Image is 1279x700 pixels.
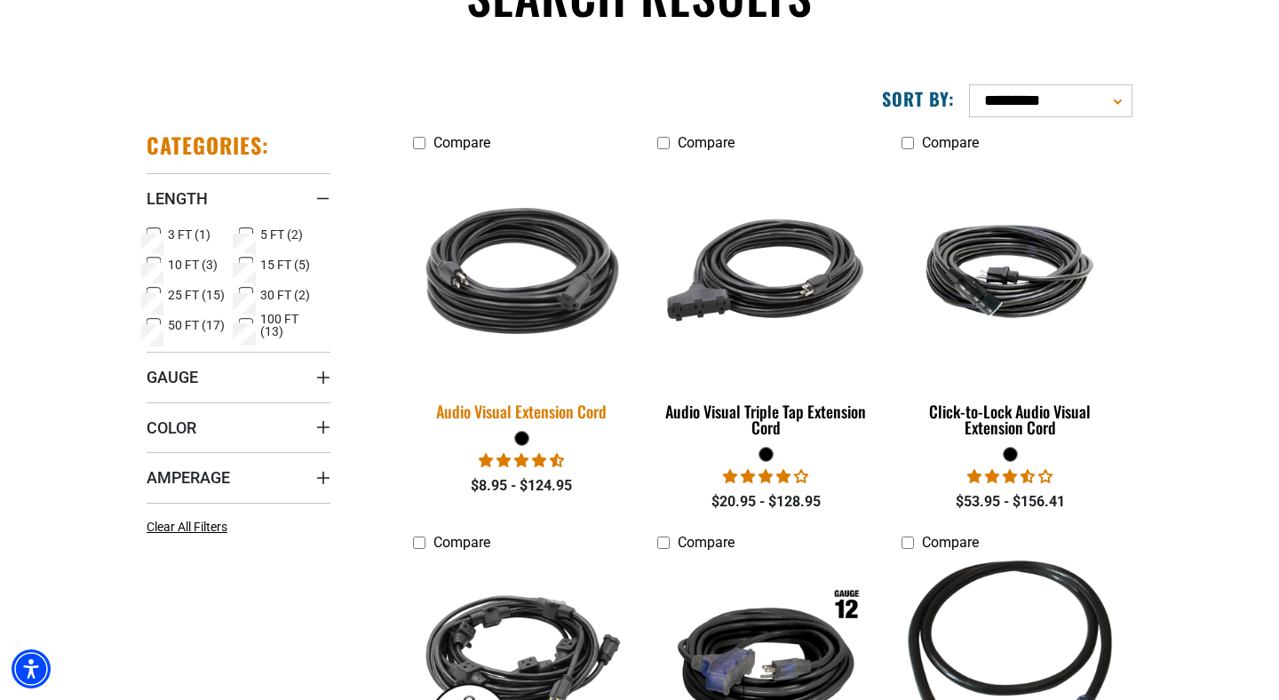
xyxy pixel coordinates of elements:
span: Clear All Filters [147,520,227,534]
span: 3.50 stars [967,468,1053,485]
a: Clear All Filters [147,518,234,537]
label: Sort by: [882,87,955,110]
span: Amperage [147,467,230,488]
span: 3.75 stars [723,468,808,485]
img: black [398,157,647,385]
span: Compare [922,534,979,551]
span: Compare [678,134,735,151]
span: 50 FT (17) [168,319,225,331]
summary: Amperage [147,452,330,502]
div: $8.95 - $124.95 [413,475,631,497]
div: Audio Visual Extension Cord [413,403,631,419]
h2: Categories: [147,131,269,159]
summary: Color [147,402,330,452]
span: Length [147,188,208,209]
span: Compare [433,534,490,551]
div: Click-to-Lock Audio Visual Extension Cord [902,403,1119,435]
span: Compare [922,134,979,151]
span: Color [147,418,196,438]
span: 100 FT (13) [260,313,324,338]
div: Accessibility Menu [12,649,51,688]
span: 5 FT (2) [260,228,303,241]
span: Gauge [147,367,198,387]
span: Compare [678,534,735,551]
span: 3 FT (1) [168,228,211,241]
div: $20.95 - $128.95 [657,491,875,513]
span: Compare [433,134,490,151]
a: black Click-to-Lock Audio Visual Extension Cord [902,160,1119,446]
a: black Audio Visual Extension Cord [413,160,631,430]
img: black [654,169,878,373]
span: 10 FT (3) [168,259,218,271]
summary: Length [147,173,330,223]
span: 4.70 stars [479,452,564,469]
a: black Audio Visual Triple Tap Extension Cord [657,160,875,446]
img: black [898,203,1122,339]
span: 30 FT (2) [260,289,310,301]
div: $53.95 - $156.41 [902,491,1119,513]
div: Audio Visual Triple Tap Extension Cord [657,403,875,435]
summary: Gauge [147,352,330,402]
span: 15 FT (5) [260,259,310,271]
span: 25 FT (15) [168,289,225,301]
